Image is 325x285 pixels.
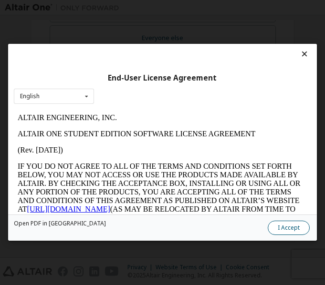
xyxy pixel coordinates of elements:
p: IF YOU DO NOT AGREE TO ALL OF THE TERMS AND CONDITIONS SET FORTH BELOW, YOU MAY NOT ACCESS OR USE... [4,52,294,173]
div: English [20,93,40,99]
a: Open PDF in [GEOGRAPHIC_DATA] [14,221,106,227]
button: I Accept [268,221,310,235]
a: [URL][DOMAIN_NAME] [13,95,96,103]
p: ALTAIR ENGINEERING, INC. [4,4,294,12]
div: End-User License Agreement [14,73,311,83]
p: (Rev. [DATE]) [4,36,294,45]
p: ALTAIR ONE STUDENT EDITION SOFTWARE LICENSE AGREEMENT [4,20,294,29]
